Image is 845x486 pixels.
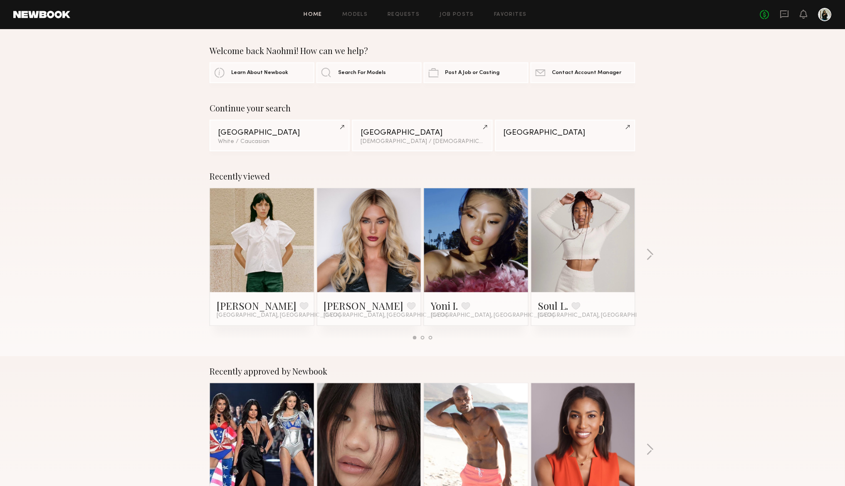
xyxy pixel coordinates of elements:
[388,12,420,17] a: Requests
[431,312,555,319] span: [GEOGRAPHIC_DATA], [GEOGRAPHIC_DATA]
[324,299,404,312] a: [PERSON_NAME]
[210,46,635,56] div: Welcome back Naohmi! How can we help?
[217,312,341,319] span: [GEOGRAPHIC_DATA], [GEOGRAPHIC_DATA]
[218,129,341,137] div: [GEOGRAPHIC_DATA]
[231,70,288,76] span: Learn About Newbook
[361,139,484,145] div: [DEMOGRAPHIC_DATA] / [DEMOGRAPHIC_DATA]
[361,129,484,137] div: [GEOGRAPHIC_DATA]
[338,70,386,76] span: Search For Models
[538,312,662,319] span: [GEOGRAPHIC_DATA], [GEOGRAPHIC_DATA]
[210,62,314,83] a: Learn About Newbook
[494,12,527,17] a: Favorites
[342,12,368,17] a: Models
[304,12,323,17] a: Home
[504,129,627,137] div: [GEOGRAPHIC_DATA]
[445,70,500,76] span: Post A Job or Casting
[531,62,635,83] a: Contact Account Manager
[495,120,635,151] a: [GEOGRAPHIC_DATA]
[218,139,341,145] div: White / Caucasian
[538,299,568,312] a: Soul L.
[431,299,458,312] a: Yoni I.
[316,62,421,83] a: Search For Models
[440,12,474,17] a: Job Posts
[424,62,529,83] a: Post A Job or Casting
[210,366,635,376] div: Recently approved by Newbook
[210,171,635,181] div: Recently viewed
[210,120,350,151] a: [GEOGRAPHIC_DATA]White / Caucasian
[352,120,492,151] a: [GEOGRAPHIC_DATA][DEMOGRAPHIC_DATA] / [DEMOGRAPHIC_DATA]
[324,312,448,319] span: [GEOGRAPHIC_DATA], [GEOGRAPHIC_DATA]
[210,103,635,113] div: Continue your search
[217,299,296,312] a: [PERSON_NAME]
[552,70,622,76] span: Contact Account Manager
